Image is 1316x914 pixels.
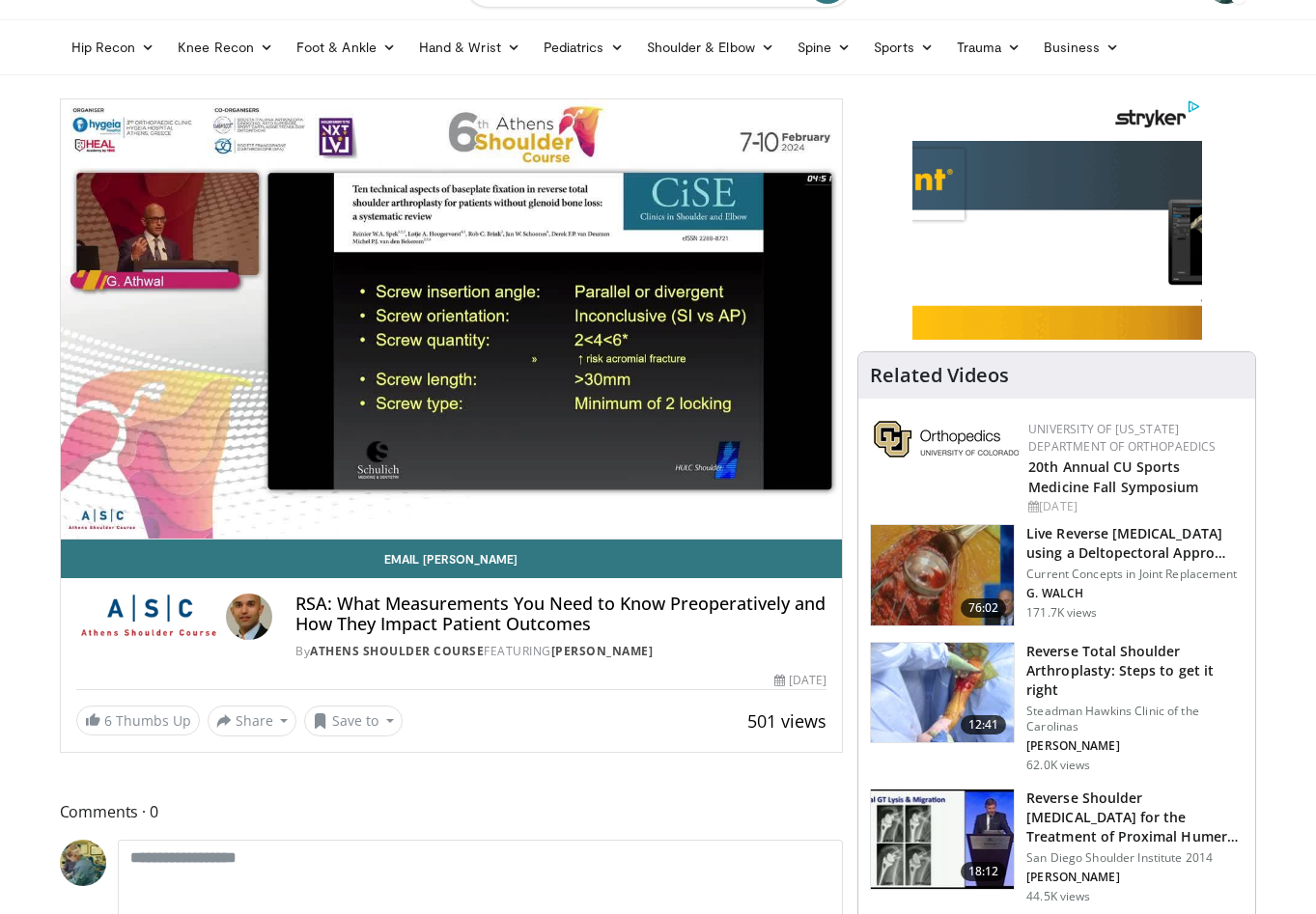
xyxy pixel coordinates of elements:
div: [DATE] [774,672,826,689]
p: [PERSON_NAME] [1026,870,1244,885]
p: Steadman Hawkins Clinic of the Carolinas [1026,704,1244,734]
a: Trauma [945,28,1033,67]
a: 76:02 Live Reverse [MEDICAL_DATA] using a Deltopectoral Appro… Current Concepts in Joint Replacem... [870,524,1244,626]
img: 355603a8-37da-49b6-856f-e00d7e9307d3.png.150x105_q85_autocrop_double_scale_upscale_version-0.2.png [874,421,1019,457]
a: Shoulder & Elbow [635,28,786,67]
img: Q2xRg7exoPLTwO8X4xMDoxOjA4MTsiGN.150x105_q85_crop-smart_upscale.jpg [871,789,1014,890]
span: 18:12 [961,862,1007,881]
img: 684033_3.png.150x105_q85_crop-smart_upscale.jpg [871,525,1014,625]
span: Comments 0 [60,799,844,824]
h3: Reverse Shoulder [MEDICAL_DATA] for the Treatment of Proximal Humeral … [1026,789,1244,846]
h3: Live Reverse [MEDICAL_DATA] using a Deltopectoral Appro… [1026,524,1244,563]
a: 6 Thumbs Up [76,706,200,735]
button: Share [208,706,297,736]
a: Foot & Ankle [285,28,407,67]
a: Email [PERSON_NAME] [61,540,843,578]
a: 20th Annual CU Sports Medicine Fall Symposium [1028,457,1198,496]
p: 171.7K views [1026,605,1097,621]
a: 12:41 Reverse Total Shoulder Arthroplasty: Steps to get it right Steadman Hawkins Clinic of the C... [870,642,1244,773]
p: G. WALCH [1026,586,1244,601]
video-js: Video Player [61,99,843,540]
a: Business [1032,28,1131,67]
p: San Diego Shoulder Institute 2014 [1026,850,1244,866]
span: 12:41 [961,715,1007,734]
a: Sports [862,28,945,67]
img: Avatar [60,840,106,886]
span: 76:02 [961,598,1007,618]
p: 44.5K views [1026,889,1090,904]
a: University of [US_STATE] Department of Orthopaedics [1028,421,1216,455]
span: 501 views [747,709,826,733]
div: [DATE] [1028,498,1240,515]
a: Pediatrics [532,28,635,67]
a: [PERSON_NAME] [551,643,654,659]
img: 326034_0000_1.png.150x105_q85_crop-smart_upscale.jpg [871,643,1014,743]
h4: RSA: What Measurements You Need to Know Preoperatively and How They Impact Patient Outcomes [295,594,826,635]
a: Knee Recon [166,28,285,67]
a: 18:12 Reverse Shoulder [MEDICAL_DATA] for the Treatment of Proximal Humeral … San Diego Shoulder ... [870,789,1244,904]
a: Spine [786,28,862,67]
iframe: Advertisement [912,98,1202,340]
p: [PERSON_NAME] [1026,738,1244,754]
p: Current Concepts in Joint Replacement [1026,567,1244,582]
img: Athens Shoulder Course [76,594,219,640]
a: Hip Recon [60,28,167,67]
button: Save to [304,706,403,736]
a: Athens Shoulder Course [310,643,484,659]
img: Avatar [226,594,272,640]
div: By FEATURING [295,643,826,660]
a: Hand & Wrist [407,28,532,67]
span: 6 [104,711,112,730]
h3: Reverse Total Shoulder Arthroplasty: Steps to get it right [1026,642,1244,700]
h4: Related Videos [870,364,1009,387]
p: 62.0K views [1026,758,1090,773]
